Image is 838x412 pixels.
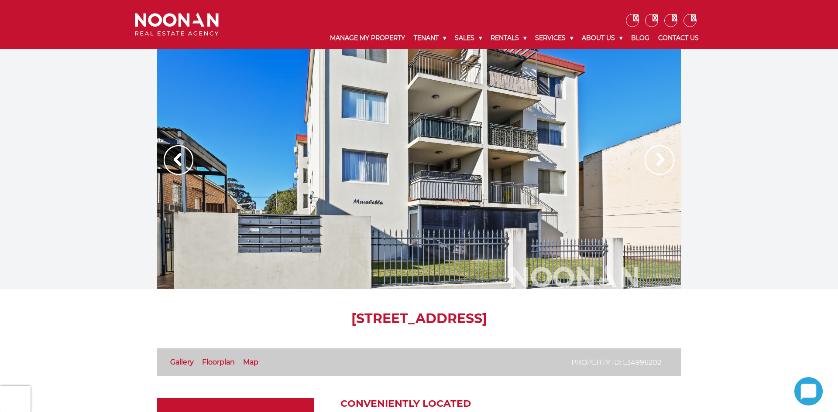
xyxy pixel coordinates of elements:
a: Services [531,27,577,49]
h1: [STREET_ADDRESS] [157,311,681,327]
h2: Conveniently Located [340,398,681,409]
a: Manage My Property [326,27,409,49]
a: Contact Us [654,27,703,49]
img: Arrow slider [645,145,674,175]
a: Tenant [409,27,450,49]
a: Blog [627,27,654,49]
a: Map [243,358,258,366]
a: Floorplan [202,358,235,366]
a: Rentals [486,27,531,49]
a: About Us [577,27,627,49]
p: Property ID: L34996202 [571,357,661,368]
a: Gallery [170,358,194,366]
a: Sales [450,27,486,49]
img: Noonan Real Estate Agency [135,13,219,36]
img: Arrow slider [164,145,193,175]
